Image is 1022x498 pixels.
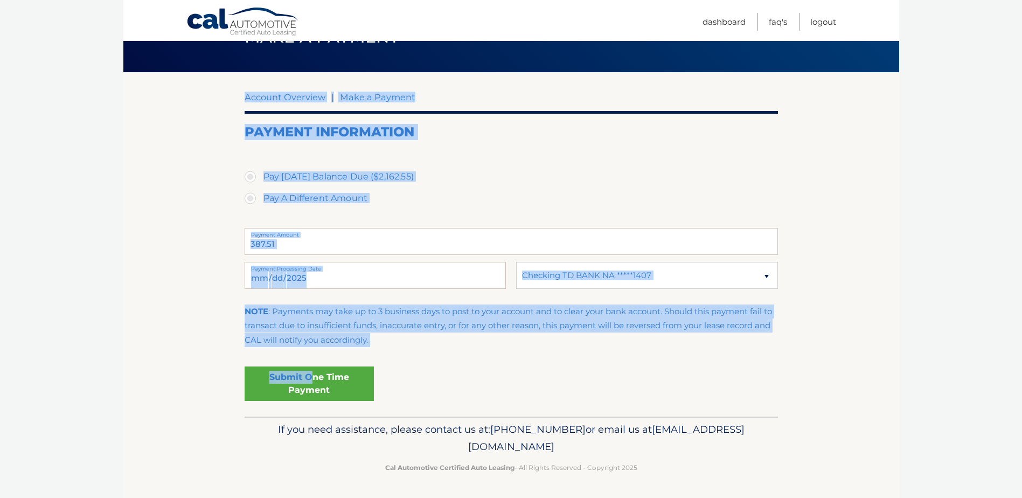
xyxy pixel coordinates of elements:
label: Pay [DATE] Balance Due ($2,162.55) [245,166,778,188]
strong: NOTE [245,306,268,316]
a: Cal Automotive [186,7,300,38]
span: [PHONE_NUMBER] [490,423,586,435]
span: [EMAIL_ADDRESS][DOMAIN_NAME] [468,423,745,453]
a: Logout [810,13,836,31]
p: - All Rights Reserved - Copyright 2025 [252,462,771,473]
label: Pay A Different Amount [245,188,778,209]
h2: Payment Information [245,124,778,140]
a: Submit One Time Payment [245,366,374,401]
input: Payment Date [245,262,506,289]
input: Payment Amount [245,228,778,255]
p: : Payments may take up to 3 business days to post to your account and to clear your bank account.... [245,305,778,347]
label: Payment Amount [245,228,778,237]
a: Account Overview [245,92,325,102]
strong: Cal Automotive Certified Auto Leasing [385,464,515,472]
a: FAQ's [769,13,787,31]
span: | [331,92,334,102]
a: Dashboard [703,13,746,31]
p: If you need assistance, please contact us at: or email us at [252,421,771,455]
span: Make a Payment [340,92,415,102]
label: Payment Processing Date [245,262,506,271]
